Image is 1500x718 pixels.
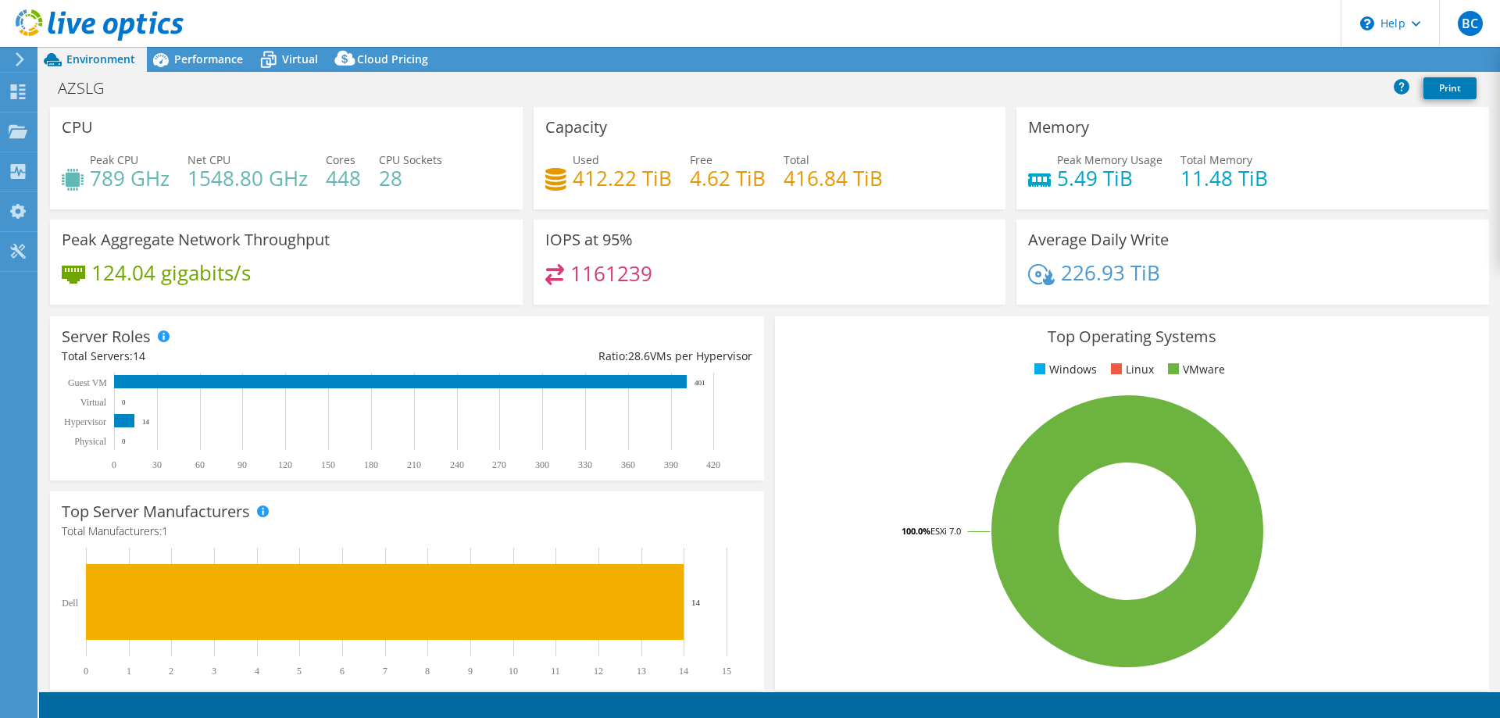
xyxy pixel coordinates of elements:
[1458,11,1483,36] span: BC
[1180,152,1252,167] span: Total Memory
[379,152,442,167] span: CPU Sockets
[297,666,302,677] text: 5
[62,503,250,520] h3: Top Server Manufacturers
[695,379,705,387] text: 401
[594,666,603,677] text: 12
[1057,170,1162,187] h4: 5.49 TiB
[237,459,247,470] text: 90
[1028,231,1169,248] h3: Average Daily Write
[573,170,672,187] h4: 412.22 TiB
[621,459,635,470] text: 360
[326,170,361,187] h4: 448
[187,170,308,187] h4: 1548.80 GHz
[690,170,766,187] h4: 4.62 TiB
[787,328,1477,345] h3: Top Operating Systems
[425,666,430,677] text: 8
[80,397,107,408] text: Virtual
[679,666,688,677] text: 14
[62,119,93,136] h3: CPU
[212,666,216,677] text: 3
[691,598,701,607] text: 14
[407,459,421,470] text: 210
[187,152,230,167] span: Net CPU
[468,666,473,677] text: 9
[255,666,259,677] text: 4
[162,523,168,538] span: 1
[1164,361,1225,378] li: VMware
[90,170,170,187] h4: 789 GHz
[706,459,720,470] text: 420
[545,119,607,136] h3: Capacity
[551,666,560,677] text: 11
[278,459,292,470] text: 120
[570,265,652,282] h4: 1161239
[62,598,78,609] text: Dell
[64,416,106,427] text: Hypervisor
[90,152,138,167] span: Peak CPU
[578,459,592,470] text: 330
[690,152,712,167] span: Free
[68,377,107,388] text: Guest VM
[1061,264,1160,281] h4: 226.93 TiB
[383,666,387,677] text: 7
[84,666,88,677] text: 0
[340,666,345,677] text: 6
[509,666,518,677] text: 10
[122,398,126,406] text: 0
[74,436,106,447] text: Physical
[51,80,128,97] h1: AZSLG
[407,348,752,365] div: Ratio: VMs per Hypervisor
[1107,361,1154,378] li: Linux
[628,348,650,363] span: 28.6
[379,170,442,187] h4: 28
[326,152,355,167] span: Cores
[664,459,678,470] text: 390
[122,438,126,445] text: 0
[62,328,151,345] h3: Server Roles
[637,666,646,677] text: 13
[62,231,330,248] h3: Peak Aggregate Network Throughput
[133,348,145,363] span: 14
[62,523,752,540] h4: Total Manufacturers:
[169,666,173,677] text: 2
[1057,152,1162,167] span: Peak Memory Usage
[91,264,251,281] h4: 124.04 gigabits/s
[357,52,428,66] span: Cloud Pricing
[784,152,809,167] span: Total
[492,459,506,470] text: 270
[1423,77,1477,99] a: Print
[902,525,930,537] tspan: 100.0%
[573,152,599,167] span: Used
[450,459,464,470] text: 240
[127,666,131,677] text: 1
[1360,16,1374,30] svg: \n
[722,666,731,677] text: 15
[535,459,549,470] text: 300
[930,525,961,537] tspan: ESXi 7.0
[1180,170,1268,187] h4: 11.48 TiB
[174,52,243,66] span: Performance
[545,231,633,248] h3: IOPS at 95%
[364,459,378,470] text: 180
[784,170,883,187] h4: 416.84 TiB
[152,459,162,470] text: 30
[62,348,407,365] div: Total Servers:
[112,459,116,470] text: 0
[321,459,335,470] text: 150
[1030,361,1097,378] li: Windows
[282,52,318,66] span: Virtual
[142,418,150,426] text: 14
[195,459,205,470] text: 60
[1028,119,1089,136] h3: Memory
[66,52,135,66] span: Environment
